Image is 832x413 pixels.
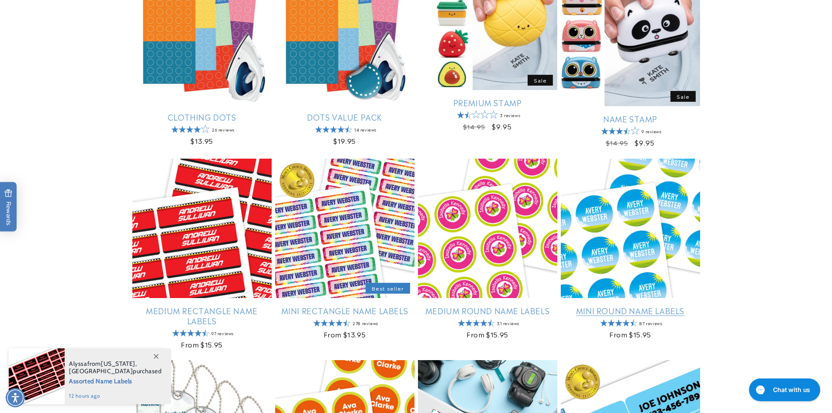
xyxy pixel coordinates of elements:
span: Alyssa [69,360,87,368]
iframe: Gorgias live chat messenger [745,375,823,404]
a: Name Stamp [561,114,700,124]
span: [GEOGRAPHIC_DATA] [69,367,133,375]
a: Clothing Dots [132,112,272,122]
a: Medium Round Name Labels [418,305,557,316]
span: 12 hours ago [69,392,162,400]
span: from , purchased [69,360,162,375]
a: Dots Value Pack [275,112,414,122]
a: Premium Stamp [418,97,557,108]
div: Accessibility Menu [6,388,25,407]
span: Assorted Name Labels [69,375,162,386]
span: [US_STATE] [101,360,135,368]
a: Medium Rectangle Name Labels [132,305,272,326]
a: Mini Rectangle Name Labels [275,305,414,316]
a: Mini Round Name Labels [561,305,700,316]
span: Rewards [4,189,13,225]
